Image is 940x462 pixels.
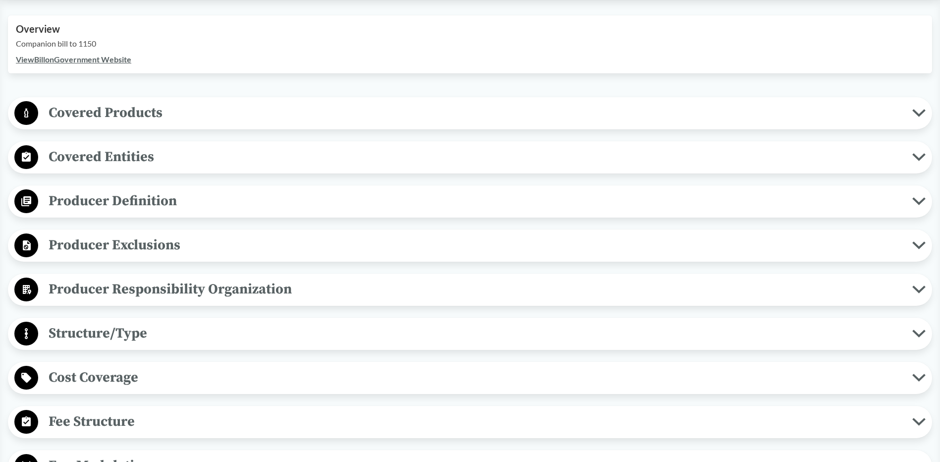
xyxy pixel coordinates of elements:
[38,234,912,256] span: Producer Exclusions
[11,189,929,214] button: Producer Definition
[11,321,929,346] button: Structure/Type
[11,145,929,170] button: Covered Entities
[38,410,912,433] span: Fee Structure
[11,365,929,391] button: Cost Coverage
[38,146,912,168] span: Covered Entities
[16,38,924,50] p: Companion bill to 1150
[11,409,929,435] button: Fee Structure
[16,23,924,35] h2: Overview
[38,278,912,300] span: Producer Responsibility Organization
[38,322,912,345] span: Structure/Type
[38,190,912,212] span: Producer Definition
[38,102,912,124] span: Covered Products
[11,233,929,258] button: Producer Exclusions
[38,366,912,389] span: Cost Coverage
[11,277,929,302] button: Producer Responsibility Organization
[16,55,131,64] a: ViewBillonGovernment Website
[11,101,929,126] button: Covered Products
